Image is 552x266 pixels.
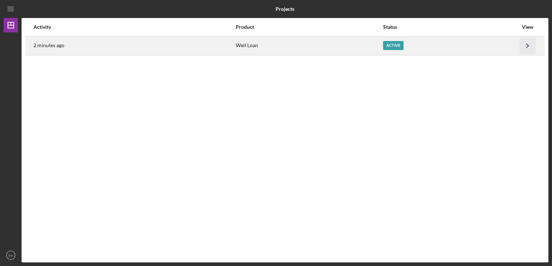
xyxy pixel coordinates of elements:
[383,41,404,50] div: Active
[236,24,382,30] div: Product
[276,6,294,12] b: Projects
[519,24,537,30] div: View
[9,253,13,257] text: bw
[33,42,64,48] time: 2025-09-10 20:52
[236,37,382,55] div: Well Loan
[33,24,235,30] div: Activity
[383,24,518,30] div: Status
[4,248,18,262] button: bw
